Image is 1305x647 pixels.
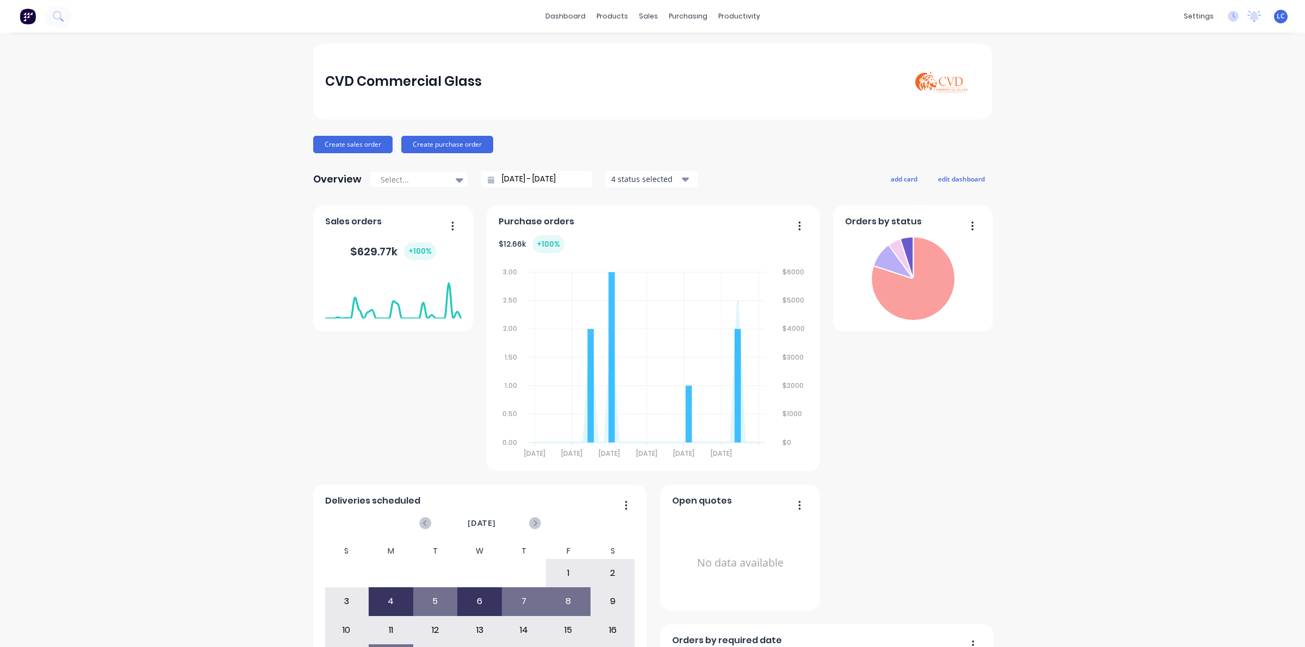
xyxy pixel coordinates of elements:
[524,449,545,458] tspan: [DATE]
[414,588,457,615] div: 5
[782,381,804,390] tspan: $2000
[561,449,582,458] tspan: [DATE]
[503,324,517,333] tspan: 2.00
[457,543,502,559] div: W
[325,215,382,228] span: Sales orders
[401,136,493,153] button: Create purchase order
[782,267,804,277] tspan: $6000
[884,172,924,186] button: add card
[502,438,517,447] tspan: 0.00
[1277,11,1285,21] span: LC
[599,449,620,458] tspan: [DATE]
[505,353,517,362] tspan: 1.50
[633,8,663,24] div: sales
[672,494,732,507] span: Open quotes
[499,235,564,253] div: $ 12.66k
[502,617,546,644] div: 14
[468,517,496,529] span: [DATE]
[782,438,791,447] tspan: $0
[674,449,695,458] tspan: [DATE]
[546,588,590,615] div: 8
[782,324,805,333] tspan: $4000
[404,242,436,260] div: + 100 %
[502,543,546,559] div: T
[532,235,564,253] div: + 100 %
[325,543,369,559] div: S
[502,409,517,418] tspan: 0.50
[413,543,458,559] div: T
[325,71,482,92] div: CVD Commercial Glass
[636,449,657,458] tspan: [DATE]
[369,617,413,644] div: 11
[591,8,633,24] div: products
[711,449,732,458] tspan: [DATE]
[1178,8,1219,24] div: settings
[503,296,517,305] tspan: 2.50
[502,588,546,615] div: 7
[458,617,501,644] div: 13
[931,172,992,186] button: edit dashboard
[591,560,635,587] div: 2
[663,8,713,24] div: purchasing
[611,173,680,185] div: 4 status selected
[605,171,698,187] button: 4 status selected
[499,215,574,228] span: Purchase orders
[782,353,804,362] tspan: $3000
[713,8,766,24] div: productivity
[503,267,517,277] tspan: 3.00
[313,168,362,190] div: Overview
[325,494,420,507] span: Deliveries scheduled
[591,588,635,615] div: 9
[782,296,804,305] tspan: $5000
[20,8,36,24] img: Factory
[458,588,501,615] div: 6
[505,381,517,390] tspan: 1.00
[414,617,457,644] div: 12
[904,53,980,110] img: CVD Commercial Glass
[325,617,369,644] div: 10
[369,543,413,559] div: M
[782,409,802,418] tspan: $1000
[325,588,369,615] div: 3
[546,560,590,587] div: 1
[350,242,436,260] div: $ 629.77k
[672,512,809,614] div: No data available
[591,543,635,559] div: S
[369,588,413,615] div: 4
[546,543,591,559] div: F
[591,617,635,644] div: 16
[540,8,591,24] a: dashboard
[546,617,590,644] div: 15
[313,136,393,153] button: Create sales order
[845,215,922,228] span: Orders by status
[672,634,782,647] span: Orders by required date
